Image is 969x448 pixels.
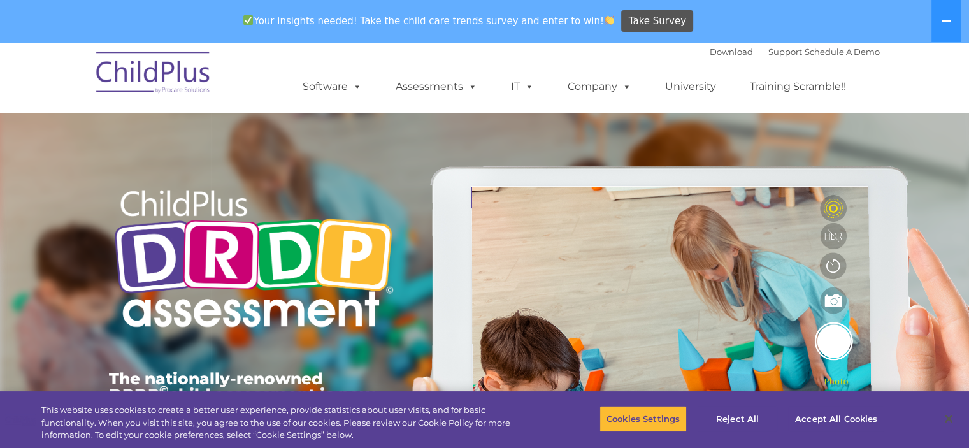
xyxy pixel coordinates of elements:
button: Close [935,405,963,433]
button: Accept All Cookies [788,405,884,432]
img: Copyright - DRDP Logo Light [109,173,398,349]
a: Company [555,74,644,99]
a: Download [710,47,753,57]
a: Training Scramble!! [737,74,859,99]
img: ✅ [243,15,253,25]
span: Your insights needed! Take the child care trends survey and enter to win! [238,8,620,33]
img: ChildPlus by Procare Solutions [90,43,217,106]
span: Take Survey [629,10,686,33]
div: This website uses cookies to create a better user experience, provide statistics about user visit... [41,404,533,442]
a: Software [290,74,375,99]
img: 👏 [605,15,614,25]
a: University [652,74,729,99]
span: The nationally-renowned DRDP child assessment is now available in ChildPlus. [109,369,375,420]
a: IT [498,74,547,99]
font: | [710,47,880,57]
a: Assessments [383,74,490,99]
a: Support [768,47,802,57]
a: Take Survey [621,10,693,33]
button: Cookies Settings [599,405,687,432]
a: Schedule A Demo [805,47,880,57]
button: Reject All [698,405,777,432]
sup: © [159,383,169,398]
